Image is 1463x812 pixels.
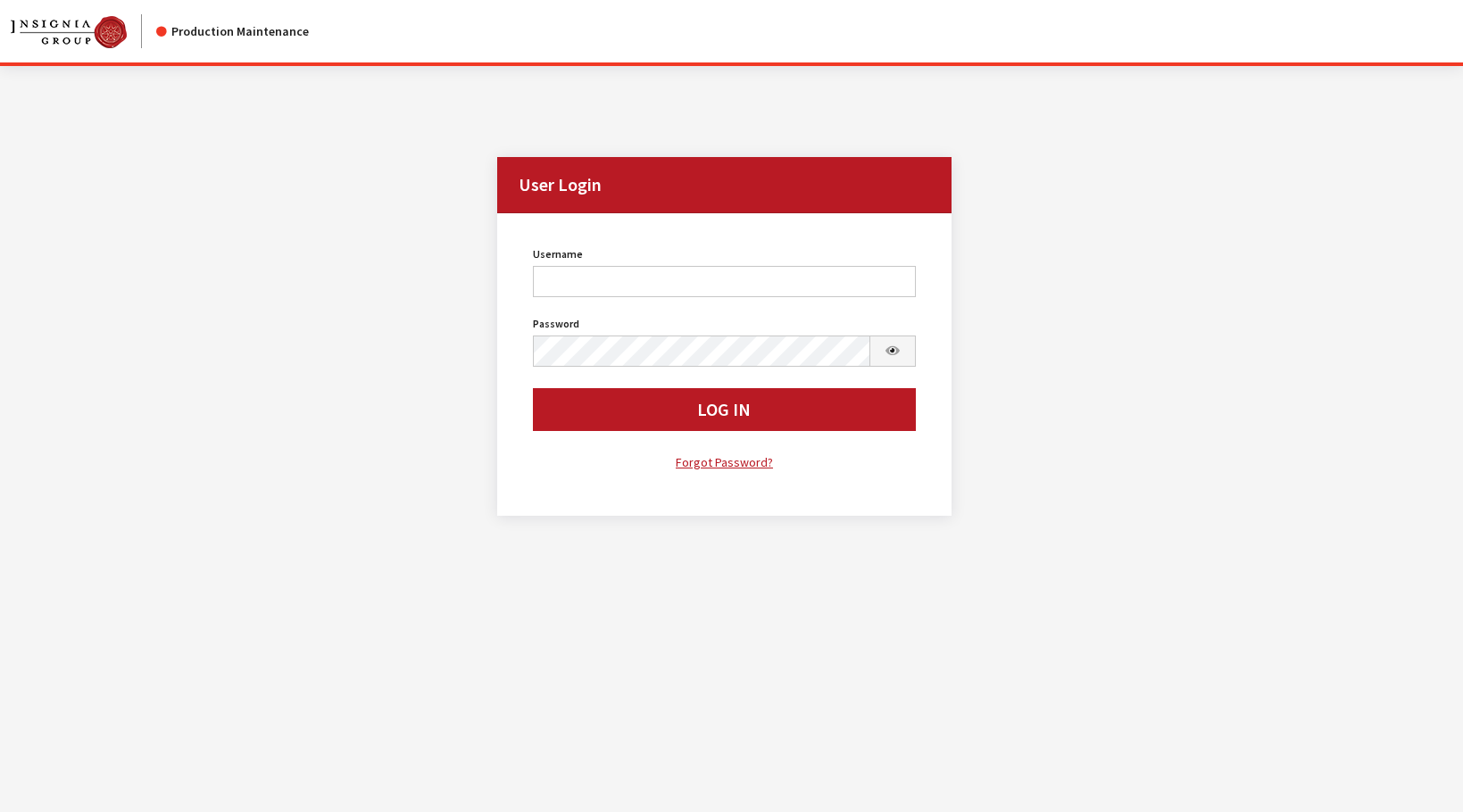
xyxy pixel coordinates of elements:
a: Forgot Password? [533,452,916,473]
button: Show Password [869,336,916,367]
div: Production Maintenance [156,22,309,41]
label: Password [533,316,579,332]
img: Catalog Maintenance [11,16,127,48]
a: Insignia Group logo [11,14,156,48]
button: Log In [533,388,916,431]
h2: User Login [497,157,952,213]
label: Username [533,246,583,262]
